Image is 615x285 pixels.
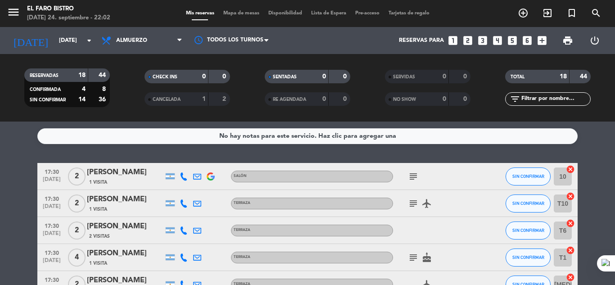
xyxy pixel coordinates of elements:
span: Terraza [234,255,250,259]
i: add_box [536,35,548,46]
strong: 0 [463,96,469,102]
strong: 0 [222,73,228,80]
i: cancel [566,165,575,174]
span: Terraza [234,201,250,205]
span: 2 [68,222,86,240]
span: Almuerzo [116,37,147,44]
i: arrow_drop_down [84,35,95,46]
span: SIN CONFIRMAR [512,228,544,233]
i: subject [408,171,419,182]
span: 2 Visitas [89,233,110,240]
i: looks_4 [492,35,503,46]
span: Reservas para [399,37,444,44]
span: [DATE] [41,204,63,214]
strong: 8 [102,86,108,92]
i: looks_one [447,35,459,46]
span: RESERVADAS [30,73,59,78]
strong: 0 [443,96,446,102]
span: SERVIDAS [393,75,415,79]
span: 17:30 [41,193,63,204]
span: print [562,35,573,46]
i: subject [408,198,419,209]
strong: 2 [222,96,228,102]
strong: 36 [99,96,108,103]
i: turned_in_not [566,8,577,18]
span: Tarjetas de regalo [384,11,434,16]
span: SIN CONFIRMAR [30,98,66,102]
strong: 14 [78,96,86,103]
strong: 0 [322,96,326,102]
span: 2 [68,195,86,213]
i: menu [7,5,20,19]
span: NO SHOW [393,97,416,102]
i: search [591,8,601,18]
i: cancel [566,219,575,228]
i: cancel [566,192,575,201]
i: cancel [566,246,575,255]
span: CONFIRMADA [30,87,61,92]
strong: 1 [202,96,206,102]
span: RE AGENDADA [273,97,306,102]
strong: 0 [343,96,348,102]
span: CHECK INS [153,75,177,79]
span: Mapa de mesas [219,11,264,16]
span: Pre-acceso [351,11,384,16]
button: menu [7,5,20,22]
i: [DATE] [7,31,54,50]
i: looks_two [462,35,474,46]
i: cake [421,252,432,263]
span: [DATE] [41,231,63,241]
span: SIN CONFIRMAR [512,255,544,260]
i: looks_3 [477,35,488,46]
div: [PERSON_NAME] [87,194,163,205]
span: 4 [68,249,86,267]
span: 17:30 [41,247,63,258]
i: exit_to_app [542,8,553,18]
span: Disponibilidad [264,11,307,16]
button: SIN CONFIRMAR [506,249,551,267]
strong: 0 [343,73,348,80]
strong: 44 [580,73,589,80]
div: No hay notas para este servicio. Haz clic para agregar una [219,131,396,141]
span: Terraza [234,228,250,232]
span: [DATE] [41,176,63,187]
i: subject [408,252,419,263]
strong: 44 [99,72,108,78]
span: 17:30 [41,274,63,285]
strong: 0 [322,73,326,80]
div: LOG OUT [581,27,608,54]
span: Salón [234,174,247,178]
i: looks_6 [521,35,533,46]
i: add_circle_outline [518,8,529,18]
span: [DATE] [41,258,63,268]
strong: 0 [443,73,446,80]
span: SIN CONFIRMAR [512,201,544,206]
strong: 0 [463,73,469,80]
button: SIN CONFIRMAR [506,222,551,240]
span: SIN CONFIRMAR [512,174,544,179]
button: SIN CONFIRMAR [506,195,551,213]
i: power_settings_new [589,35,600,46]
span: Mis reservas [181,11,219,16]
span: 1 Visita [89,179,107,186]
strong: 18 [78,72,86,78]
strong: 4 [82,86,86,92]
strong: 0 [202,73,206,80]
span: TOTAL [511,75,525,79]
strong: 18 [560,73,567,80]
i: cancel [566,273,575,282]
button: SIN CONFIRMAR [506,167,551,185]
input: Filtrar por nombre... [520,94,590,104]
div: El Faro Bistro [27,5,110,14]
i: looks_5 [506,35,518,46]
i: filter_list [510,94,520,104]
div: [PERSON_NAME] [87,167,163,178]
span: CANCELADA [153,97,181,102]
span: 1 Visita [89,260,107,267]
span: 2 [68,167,86,185]
i: airplanemode_active [421,198,432,209]
div: [PERSON_NAME] [87,248,163,259]
span: SENTADAS [273,75,297,79]
div: [DATE] 24. septiembre - 22:02 [27,14,110,23]
span: Lista de Espera [307,11,351,16]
